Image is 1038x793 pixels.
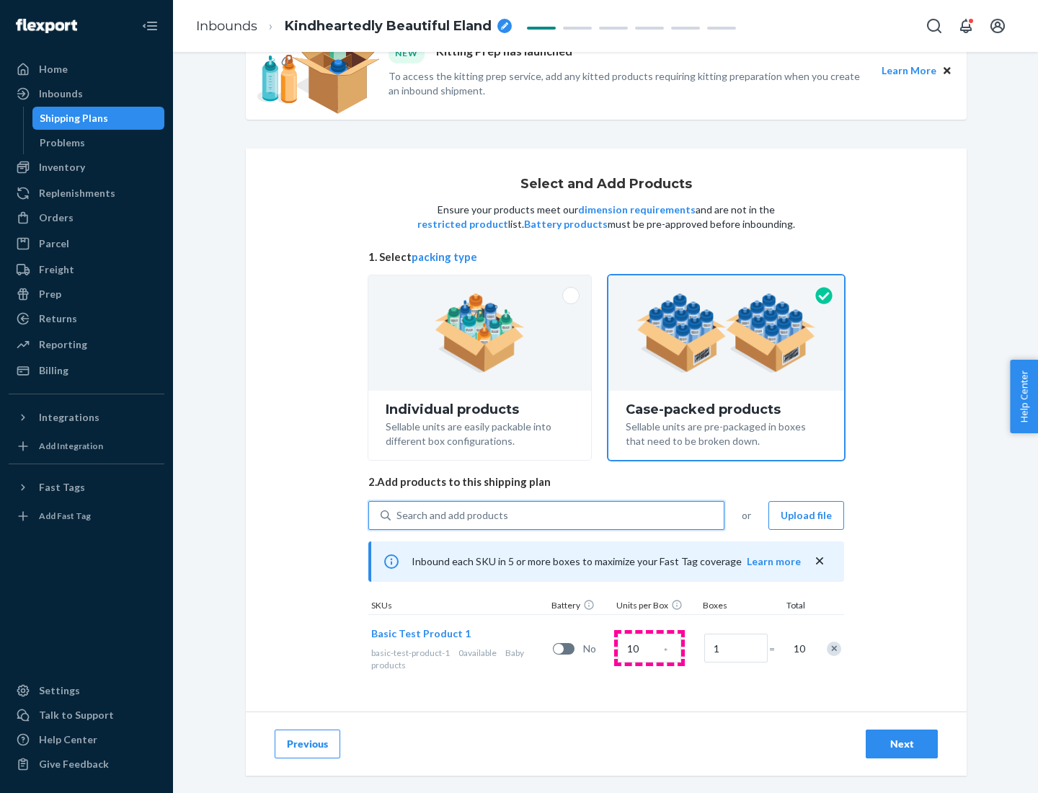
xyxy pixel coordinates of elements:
[9,359,164,382] a: Billing
[742,508,751,523] span: or
[9,406,164,429] button: Integrations
[9,435,164,458] a: Add Integration
[40,136,85,150] div: Problems
[185,5,523,48] ol: breadcrumbs
[368,474,844,489] span: 2. Add products to this shipping plan
[704,634,768,663] input: Number of boxes
[9,333,164,356] a: Reporting
[578,203,696,217] button: dimension requirements
[39,87,83,101] div: Inbounds
[9,182,164,205] a: Replenishments
[39,186,115,200] div: Replenishments
[613,599,700,614] div: Units per Box
[791,642,805,656] span: 10
[9,728,164,751] a: Help Center
[520,177,692,192] h1: Select and Add Products
[9,58,164,81] a: Home
[768,501,844,530] button: Upload file
[9,307,164,330] a: Returns
[9,82,164,105] a: Inbounds
[386,417,574,448] div: Sellable units are easily packable into different box configurations.
[39,510,91,522] div: Add Fast Tag
[39,160,85,174] div: Inventory
[983,12,1012,40] button: Open account menu
[417,217,508,231] button: restricted product
[136,12,164,40] button: Close Navigation
[196,18,257,34] a: Inbounds
[939,63,955,79] button: Close
[389,69,869,98] p: To access the kitting prep service, add any kitted products requiring kitting preparation when yo...
[9,505,164,528] a: Add Fast Tag
[9,156,164,179] a: Inventory
[747,554,801,569] button: Learn more
[39,480,85,495] div: Fast Tags
[583,642,612,656] span: No
[435,293,525,373] img: individual-pack.facf35554cb0f1810c75b2bd6df2d64e.png
[9,704,164,727] a: Talk to Support
[386,402,574,417] div: Individual products
[9,679,164,702] a: Settings
[827,642,841,656] div: Remove Item
[39,287,61,301] div: Prep
[1010,360,1038,433] button: Help Center
[458,647,497,658] span: 0 available
[436,43,572,63] p: Kitting Prep has launched
[39,62,68,76] div: Home
[371,626,471,641] button: Basic Test Product 1
[416,203,797,231] p: Ensure your products meet our and are not in the list. must be pre-approved before inbounding.
[39,683,80,698] div: Settings
[285,17,492,36] span: Kindheartedly Beautiful Eland
[39,440,103,452] div: Add Integration
[39,211,74,225] div: Orders
[275,730,340,758] button: Previous
[549,599,613,614] div: Battery
[920,12,949,40] button: Open Search Box
[882,63,936,79] button: Learn More
[626,417,827,448] div: Sellable units are pre-packaged in boxes that need to be broken down.
[700,599,772,614] div: Boxes
[368,599,549,614] div: SKUs
[9,753,164,776] button: Give Feedback
[866,730,938,758] button: Next
[412,249,477,265] button: packing type
[618,634,681,663] input: Case Quantity
[371,647,547,671] div: Baby products
[32,131,165,154] a: Problems
[371,627,471,639] span: Basic Test Product 1
[524,217,608,231] button: Battery products
[368,249,844,265] span: 1. Select
[368,541,844,582] div: Inbound each SKU in 5 or more boxes to maximize your Fast Tag coverage
[9,283,164,306] a: Prep
[878,737,926,751] div: Next
[39,337,87,352] div: Reporting
[39,311,77,326] div: Returns
[39,708,114,722] div: Talk to Support
[371,647,450,658] span: basic-test-product-1
[39,757,109,771] div: Give Feedback
[39,732,97,747] div: Help Center
[39,363,68,378] div: Billing
[396,508,508,523] div: Search and add products
[39,236,69,251] div: Parcel
[636,293,816,373] img: case-pack.59cecea509d18c883b923b81aeac6d0b.png
[9,206,164,229] a: Orders
[389,43,425,63] div: NEW
[626,402,827,417] div: Case-packed products
[40,111,108,125] div: Shipping Plans
[32,107,165,130] a: Shipping Plans
[9,258,164,281] a: Freight
[9,232,164,255] a: Parcel
[951,12,980,40] button: Open notifications
[39,410,99,425] div: Integrations
[9,476,164,499] button: Fast Tags
[772,599,808,614] div: Total
[39,262,74,277] div: Freight
[812,554,827,569] button: close
[769,642,784,656] span: =
[16,19,77,33] img: Flexport logo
